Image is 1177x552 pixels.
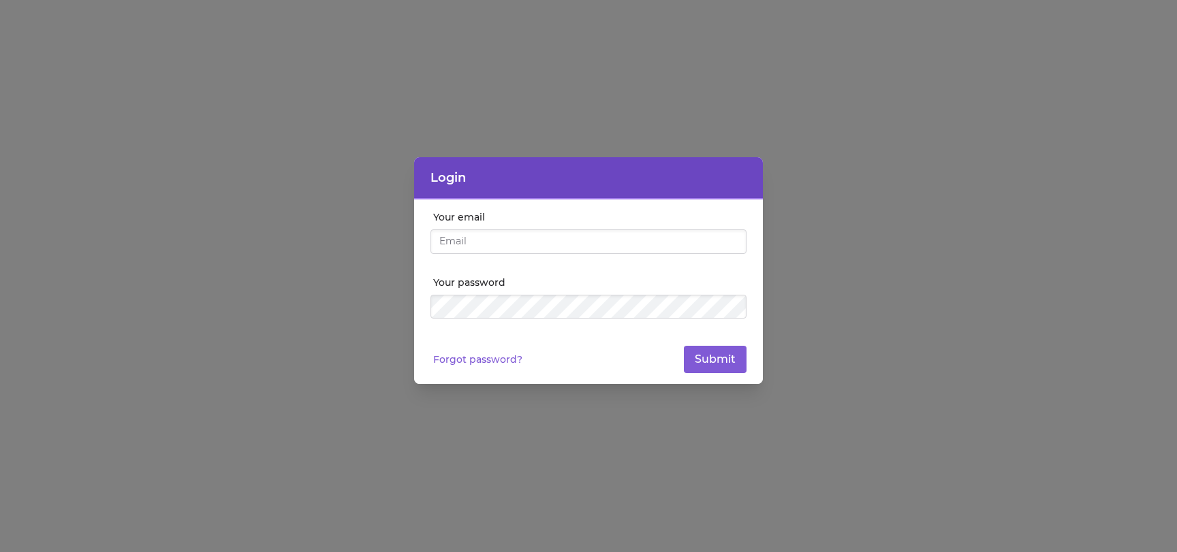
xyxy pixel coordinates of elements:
[430,229,747,254] input: Email
[433,210,747,224] label: Your email
[433,276,747,289] label: Your password
[414,157,763,199] header: Login
[433,353,522,366] a: Forgot password?
[684,346,747,373] button: Submit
